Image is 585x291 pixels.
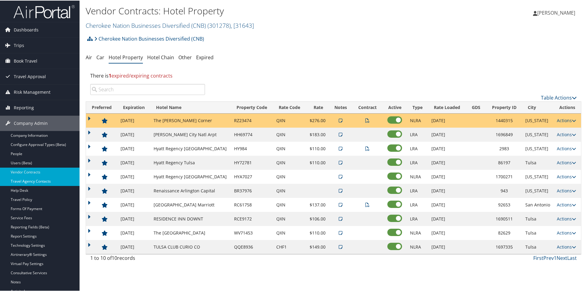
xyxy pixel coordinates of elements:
[382,101,407,113] th: Active: activate to sort column ascending
[486,197,522,211] td: 92653
[109,53,143,60] a: Hotel Property
[14,84,50,99] span: Risk Management
[554,101,581,113] th: Actions
[557,131,576,137] a: Actions
[407,101,428,113] th: Type: activate to sort column ascending
[486,141,522,155] td: 2983
[557,229,576,235] a: Actions
[557,215,576,221] a: Actions
[86,21,254,29] a: Cherokee Nation Businesses Diversified (CNB)
[231,183,273,197] td: BR37976
[428,113,466,127] td: [DATE]
[273,197,306,211] td: QXN
[486,183,522,197] td: 943
[231,141,273,155] td: HY984
[151,141,231,155] td: Hyatt Regency [GEOGRAPHIC_DATA]
[151,113,231,127] td: The [PERSON_NAME] Corner
[196,53,214,60] a: Expired
[151,169,231,183] td: Hyatt Regency [GEOGRAPHIC_DATA]
[151,101,231,113] th: Hotel Name: activate to sort column ascending
[567,254,577,261] a: Last
[306,239,329,253] td: $149.00
[522,101,554,113] th: City: activate to sort column ascending
[557,201,576,207] a: Actions
[231,211,273,225] td: RCE9172
[14,100,34,115] span: Reporting
[273,211,306,225] td: QXN
[541,94,577,100] a: Table Actions
[117,211,151,225] td: [DATE]
[273,101,306,113] th: Rate Code: activate to sort column ascending
[13,4,75,18] img: airportal-logo.png
[178,53,192,60] a: Other
[522,211,554,225] td: Tulsa
[554,254,557,261] a: 1
[428,141,466,155] td: [DATE]
[306,101,329,113] th: Rate: activate to sort column ascending
[273,183,306,197] td: QXN
[533,3,581,21] a: [PERSON_NAME]
[407,141,428,155] td: LRA
[231,113,273,127] td: RZ23474
[486,101,522,113] th: Property ID: activate to sort column ascending
[90,83,205,94] input: Search
[231,127,273,141] td: HH69774
[407,127,428,141] td: LRA
[273,127,306,141] td: QXN
[151,211,231,225] td: RESIDENCE INN DOWNT
[428,239,466,253] td: [DATE]
[117,155,151,169] td: [DATE]
[486,239,522,253] td: 1697335
[151,197,231,211] td: [GEOGRAPHIC_DATA] Marriott
[96,53,104,60] a: Car
[486,211,522,225] td: 1690511
[231,239,273,253] td: QQE8936
[557,145,576,151] a: Actions
[522,239,554,253] td: Tulsa
[14,68,46,84] span: Travel Approval
[151,127,231,141] td: [PERSON_NAME] City Natl Arpt
[428,211,466,225] td: [DATE]
[231,225,273,239] td: WV71453
[522,197,554,211] td: San Antonio
[151,225,231,239] td: The [GEOGRAPHIC_DATA]
[407,155,428,169] td: LRA
[117,113,151,127] td: [DATE]
[207,21,231,29] span: ( 301278 )
[117,169,151,183] td: [DATE]
[112,254,117,261] span: 10
[86,4,416,17] h1: Vendor Contracts: Hotel Property
[151,239,231,253] td: TULSA CLUB CURIO CO
[557,243,576,249] a: Actions
[557,173,576,179] a: Actions
[407,169,428,183] td: NLRA
[273,225,306,239] td: QXN
[14,22,39,37] span: Dashboards
[407,239,428,253] td: NLRA
[14,37,24,53] span: Trips
[14,53,37,68] span: Book Travel
[407,225,428,239] td: NLRA
[428,169,466,183] td: [DATE]
[86,53,92,60] a: Air
[117,197,151,211] td: [DATE]
[151,155,231,169] td: Hyatt Regency Tulsa
[117,239,151,253] td: [DATE]
[231,101,273,113] th: Property Code: activate to sort column ascending
[109,72,173,78] span: expired/expiring contracts
[352,101,382,113] th: Contract: activate to sort column ascending
[329,101,352,113] th: Notes: activate to sort column ascending
[231,169,273,183] td: HYA7027
[557,159,576,165] a: Actions
[306,155,329,169] td: $110.00
[428,225,466,239] td: [DATE]
[407,183,428,197] td: LRA
[86,101,117,113] th: Preferred: activate to sort column ascending
[306,197,329,211] td: $137.00
[273,113,306,127] td: QXN
[407,113,428,127] td: NLRA
[273,169,306,183] td: QXN
[306,225,329,239] td: $110.00
[231,155,273,169] td: HY72781
[407,211,428,225] td: LRA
